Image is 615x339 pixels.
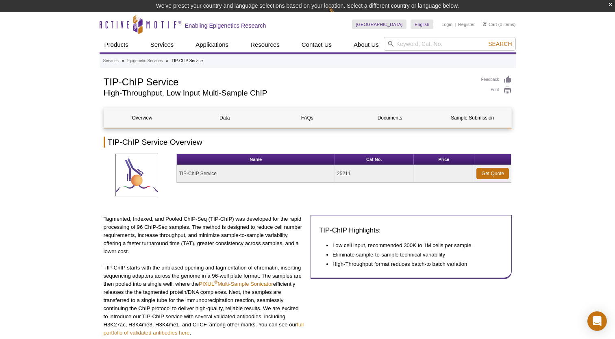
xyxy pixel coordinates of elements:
a: About Us [349,37,384,52]
a: Print [481,86,512,95]
a: Sample Submission [434,108,511,128]
button: Search [486,40,514,48]
a: PIXUL®Multi-Sample Sonicator [199,281,273,287]
a: Register [458,22,475,27]
li: TIP-ChIP Service [172,59,203,63]
h2: TIP-ChIP Service Overview [104,137,512,148]
h1: TIP-ChIP Service [104,75,473,87]
p: Tagmented, Indexed, and Pooled ChIP-Seq (TIP-ChIP) was developed for the rapid processing of 96 C... [104,215,305,256]
a: FAQs [269,108,346,128]
h2: High-Throughput, Low Input Multi-Sample ChIP [104,89,473,97]
a: Data [187,108,263,128]
a: Services [103,57,119,65]
a: Overview [104,108,180,128]
a: Applications [191,37,233,52]
input: Keyword, Cat. No. [384,37,516,51]
h3: TIP-ChIP Highlights: [319,226,503,235]
sup: ® [214,280,217,285]
img: TIP-ChIP Service [115,154,158,196]
a: Resources [246,37,285,52]
td: TIP-ChIP Service [177,165,335,183]
th: Price [414,154,475,165]
a: Contact Us [297,37,337,52]
img: Your Cart [483,22,487,26]
div: Open Intercom Messenger [587,311,607,331]
img: Change Here [329,6,350,25]
li: | [455,20,456,29]
h2: Enabling Epigenetics Research [185,22,266,29]
li: Eliminate sample-to-sample technical variability [332,251,495,259]
a: Products [100,37,133,52]
p: TIP-ChIP starts with the unbiased opening and tagmentation of chromatin, inserting sequencing ada... [104,264,305,337]
a: Login [441,22,452,27]
li: » [166,59,169,63]
a: Services [146,37,179,52]
li: Low cell input, recommended 300K to 1M cells per sample. [332,241,495,250]
a: Cart [483,22,497,27]
a: [GEOGRAPHIC_DATA] [352,20,407,29]
li: » [122,59,124,63]
li: (0 items) [483,20,516,29]
a: Get Quote [476,168,509,179]
th: Name [177,154,335,165]
a: English [411,20,433,29]
a: Documents [352,108,428,128]
span: Search [488,41,512,47]
li: High-Throughput format reduces batch-to batch variation [332,260,495,268]
a: Epigenetic Services [127,57,163,65]
th: Cat No. [335,154,413,165]
td: 25211 [335,165,413,183]
a: Feedback [481,75,512,84]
